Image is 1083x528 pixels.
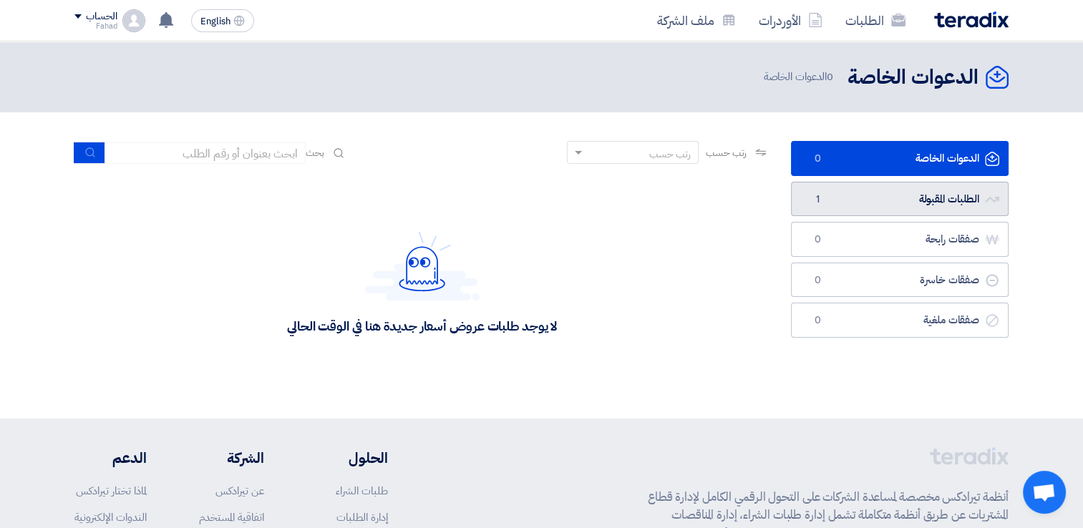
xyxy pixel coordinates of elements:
div: رتب حسب [649,147,691,162]
div: لا يوجد طلبات عروض أسعار جديدة هنا في الوقت الحالي [287,318,557,334]
span: الدعوات الخاصة [763,69,836,85]
a: عن تيرادكس [215,483,264,499]
li: الحلول [307,447,388,469]
div: Open chat [1023,471,1066,514]
a: الدعوات الخاصة0 [791,141,1009,176]
img: Hello [365,231,480,300]
a: إدارة الطلبات [336,509,388,525]
span: بحث [306,145,324,160]
span: 0 [827,69,833,84]
img: Teradix logo [934,11,1009,28]
span: 0 [809,313,826,328]
span: 1 [809,192,826,207]
div: الحساب [86,11,117,23]
span: 0 [809,233,826,247]
input: ابحث بعنوان أو رقم الطلب [105,142,306,164]
a: الندوات الإلكترونية [74,509,147,525]
a: صفقات خاسرة0 [791,263,1009,298]
a: الطلبات المقبولة1 [791,182,1009,217]
span: English [200,16,230,26]
button: English [191,9,254,32]
span: 0 [809,273,826,288]
a: صفقات ملغية0 [791,303,1009,338]
img: profile_test.png [122,9,145,32]
li: الدعم [74,447,147,469]
a: لماذا تختار تيرادكس [76,483,147,499]
span: رتب حسب [706,145,747,160]
a: اتفاقية المستخدم [199,509,264,525]
a: طلبات الشراء [336,483,388,499]
a: الطلبات [834,4,917,37]
li: الشركة [190,447,264,469]
a: صفقات رابحة0 [791,222,1009,257]
a: ملف الشركة [646,4,747,37]
span: 0 [809,152,826,166]
h2: الدعوات الخاصة [848,64,978,92]
div: Fahad [74,22,117,30]
a: الأوردرات [747,4,834,37]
